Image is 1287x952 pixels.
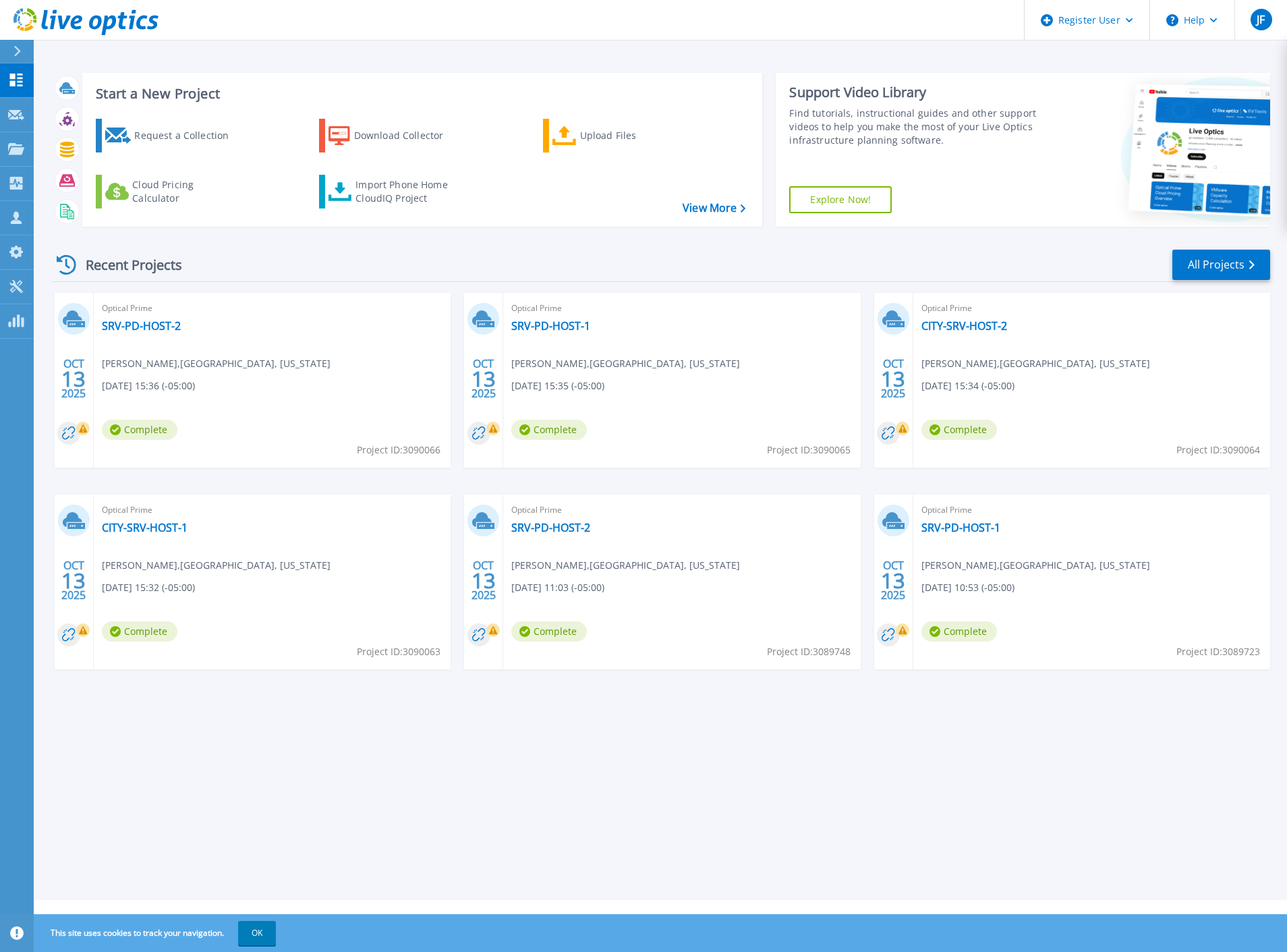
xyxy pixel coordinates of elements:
span: This site uses cookies to track your navigation. [37,921,276,945]
span: Project ID: 3090063 [357,644,440,659]
a: SRV-PD-HOST-2 [102,319,181,333]
a: Explore Now! [789,186,892,213]
span: Complete [511,420,587,440]
span: [PERSON_NAME] , [GEOGRAPHIC_DATA], [US_STATE] [921,356,1150,371]
a: Cloud Pricing Calculator [96,175,246,208]
span: [DATE] 15:36 (-05:00) [102,379,195,393]
div: OCT 2025 [471,354,496,403]
a: Upload Files [543,119,693,152]
span: Project ID: 3090065 [767,443,851,457]
a: CITY-SRV-HOST-1 [102,521,188,534]
div: Upload Files [580,122,688,149]
span: Optical Prime [921,503,1262,517]
a: Download Collector [319,119,469,152]
span: Complete [921,621,997,642]
span: [DATE] 15:34 (-05:00) [921,379,1014,393]
h3: Start a New Project [96,86,745,101]
span: 13 [471,575,496,586]
span: Optical Prime [102,503,442,517]
a: All Projects [1172,250,1270,280]
span: [PERSON_NAME] , [GEOGRAPHIC_DATA], [US_STATE] [102,356,331,371]
span: Complete [921,420,997,440]
span: Optical Prime [102,301,442,316]
span: Complete [511,621,587,642]
div: OCT 2025 [880,556,906,605]
span: Complete [102,621,177,642]
div: OCT 2025 [61,354,86,403]
div: Cloud Pricing Calculator [132,178,240,205]
span: 13 [881,575,905,586]
span: Project ID: 3089723 [1176,644,1260,659]
div: Import Phone Home CloudIQ Project [355,178,461,205]
span: [DATE] 15:32 (-05:00) [102,580,195,595]
span: 13 [471,373,496,385]
span: [PERSON_NAME] , [GEOGRAPHIC_DATA], [US_STATE] [511,558,740,573]
div: Find tutorials, instructional guides and other support videos to help you make the most of your L... [789,107,1041,147]
span: Optical Prime [921,301,1262,316]
span: [PERSON_NAME] , [GEOGRAPHIC_DATA], [US_STATE] [511,356,740,371]
span: Complete [102,420,177,440]
div: OCT 2025 [471,556,496,605]
span: [DATE] 15:35 (-05:00) [511,379,604,393]
div: OCT 2025 [61,556,86,605]
div: Support Video Library [789,84,1041,101]
a: SRV-PD-HOST-2 [511,521,590,534]
span: [DATE] 11:03 (-05:00) [511,580,604,595]
span: JF [1257,14,1265,25]
span: Project ID: 3090066 [357,443,440,457]
a: SRV-PD-HOST-1 [511,319,590,333]
span: [DATE] 10:53 (-05:00) [921,580,1014,595]
div: Request a Collection [134,122,242,149]
span: 13 [61,373,86,385]
span: Optical Prime [511,301,852,316]
span: 13 [61,575,86,586]
div: OCT 2025 [880,354,906,403]
span: [PERSON_NAME] , [GEOGRAPHIC_DATA], [US_STATE] [102,558,331,573]
div: Download Collector [354,122,462,149]
a: SRV-PD-HOST-1 [921,521,1000,534]
span: Project ID: 3090064 [1176,443,1260,457]
span: Project ID: 3089748 [767,644,851,659]
a: Request a Collection [96,119,246,152]
a: CITY-SRV-HOST-2 [921,319,1007,333]
button: OK [238,921,276,945]
a: View More [683,202,745,215]
div: Recent Projects [52,248,200,281]
span: 13 [881,373,905,385]
span: Optical Prime [511,503,852,517]
span: [PERSON_NAME] , [GEOGRAPHIC_DATA], [US_STATE] [921,558,1150,573]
